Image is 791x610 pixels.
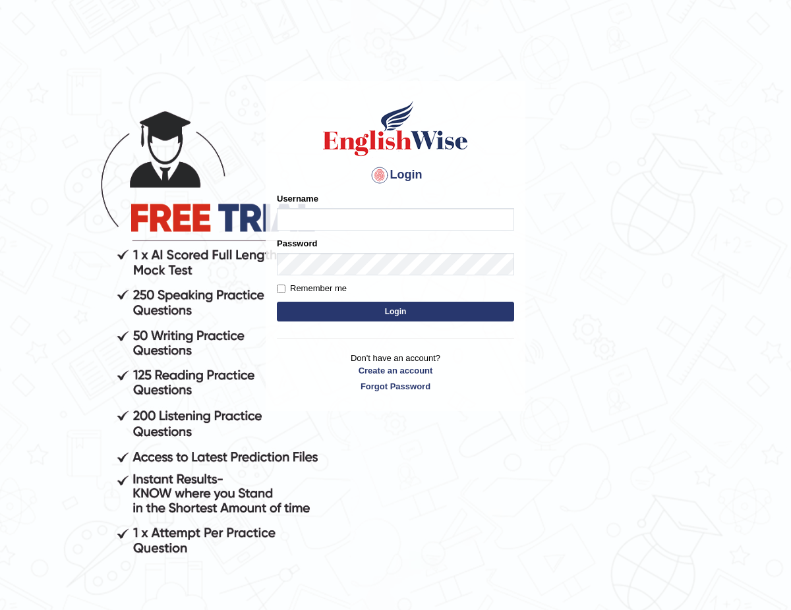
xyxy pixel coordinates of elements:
p: Don't have an account? [277,352,514,393]
input: Remember me [277,285,285,293]
label: Password [277,237,317,250]
h4: Login [277,165,514,186]
button: Login [277,302,514,321]
label: Remember me [277,282,347,295]
label: Username [277,192,318,205]
img: Logo of English Wise sign in for intelligent practice with AI [320,99,471,158]
a: Create an account [277,364,514,377]
a: Forgot Password [277,380,514,393]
